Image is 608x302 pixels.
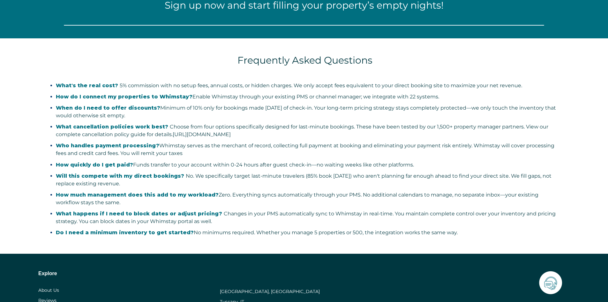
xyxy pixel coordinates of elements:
[56,143,554,156] span: Whimstay serves as the merchant of record, collecting full payment at booking and eliminating you...
[538,270,563,295] img: icons-21
[56,162,414,168] span: Funds transfer to your account within 0-24 hours after guest check-in—no waiting weeks like other...
[56,229,194,236] strong: Do I need a minimum inventory to get started?
[56,173,552,187] span: No. We specifically target last-minute travelers (85% book [DATE]) who aren't planning far enough...
[56,82,522,89] span: 5% commission with no setup fees, annual costs, or hidden charges. We only accept fees equivalent...
[56,162,133,168] strong: How quickly do I get paid?
[56,94,192,100] strong: How do I connect my properties to Whimstay?
[237,54,372,66] span: Frequently Asked Questions
[173,131,231,137] a: Vínculo https://salespage.whimstay.com/cancellation-policy-options
[56,105,556,119] span: only for bookings made [DATE] of check-in. Your long-term pricing strategy stays completely prote...
[56,124,548,137] span: Choose from four options specifically designed for last-minute bookings. These have been tested b...
[56,173,184,179] span: Will this compete with my direct bookings?
[38,271,57,276] span: Explore
[56,211,556,224] span: Changes in your PMS automatically sync to Whimstay in real-time. You maintain complete control ov...
[56,192,219,198] strong: How much management does this add to my workload?
[56,229,458,236] span: No minimums required. Whether you manage 5 properties or 500, the integration works the same way.
[56,211,222,217] span: What happens if I need to block dates or adjust pricing?
[56,143,159,149] strong: Who handles payment processing?
[56,82,118,89] span: What's the real cost?
[160,105,202,111] span: Minimum of 10%
[56,105,160,111] strong: When do I need to offer discounts?
[56,192,538,205] span: Zero. Everything syncs automatically through your PMS. No additional calendars to manage, no sepa...
[220,289,320,294] a: [GEOGRAPHIC_DATA], [GEOGRAPHIC_DATA]
[56,124,168,130] span: What cancellation policies work best?
[56,94,439,100] span: Enable Whimstay through your existing PMS or channel manager; we integrate with 22 systems.
[38,287,59,293] a: About Us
